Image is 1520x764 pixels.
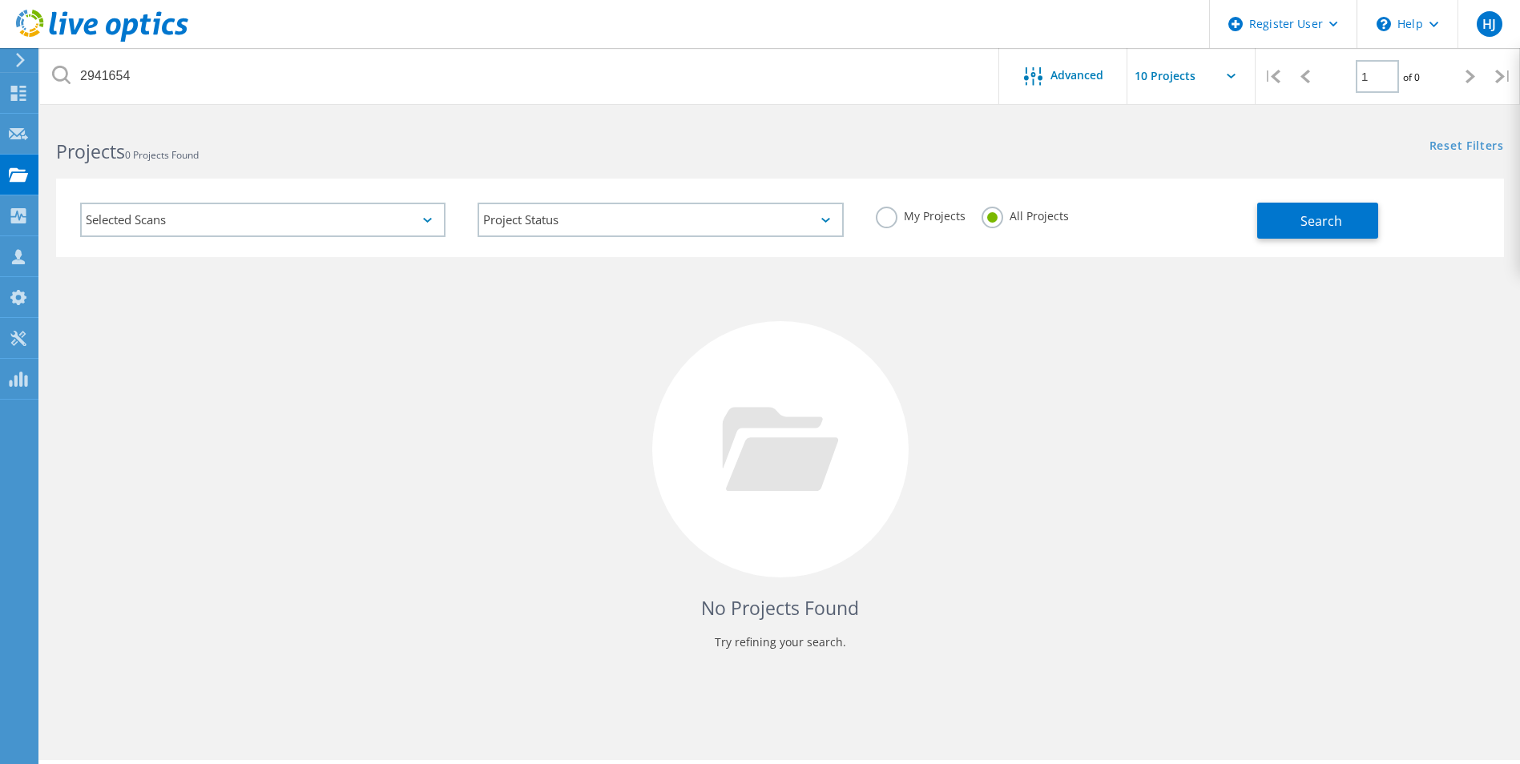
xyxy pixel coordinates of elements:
div: | [1256,48,1288,105]
h4: No Projects Found [72,595,1488,621]
p: Try refining your search. [72,629,1488,655]
div: Project Status [478,203,843,237]
span: 0 Projects Found [125,148,199,162]
a: Live Optics Dashboard [16,34,188,45]
div: | [1487,48,1520,105]
span: Search [1300,212,1342,230]
span: of 0 [1403,70,1420,84]
label: My Projects [876,207,966,222]
span: HJ [1482,18,1496,30]
input: Search projects by name, owner, ID, company, etc [40,48,1000,104]
b: Projects [56,139,125,164]
label: All Projects [982,207,1069,222]
div: Selected Scans [80,203,446,237]
span: Advanced [1050,70,1103,81]
a: Reset Filters [1429,140,1504,154]
svg: \n [1377,17,1391,31]
button: Search [1257,203,1378,239]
